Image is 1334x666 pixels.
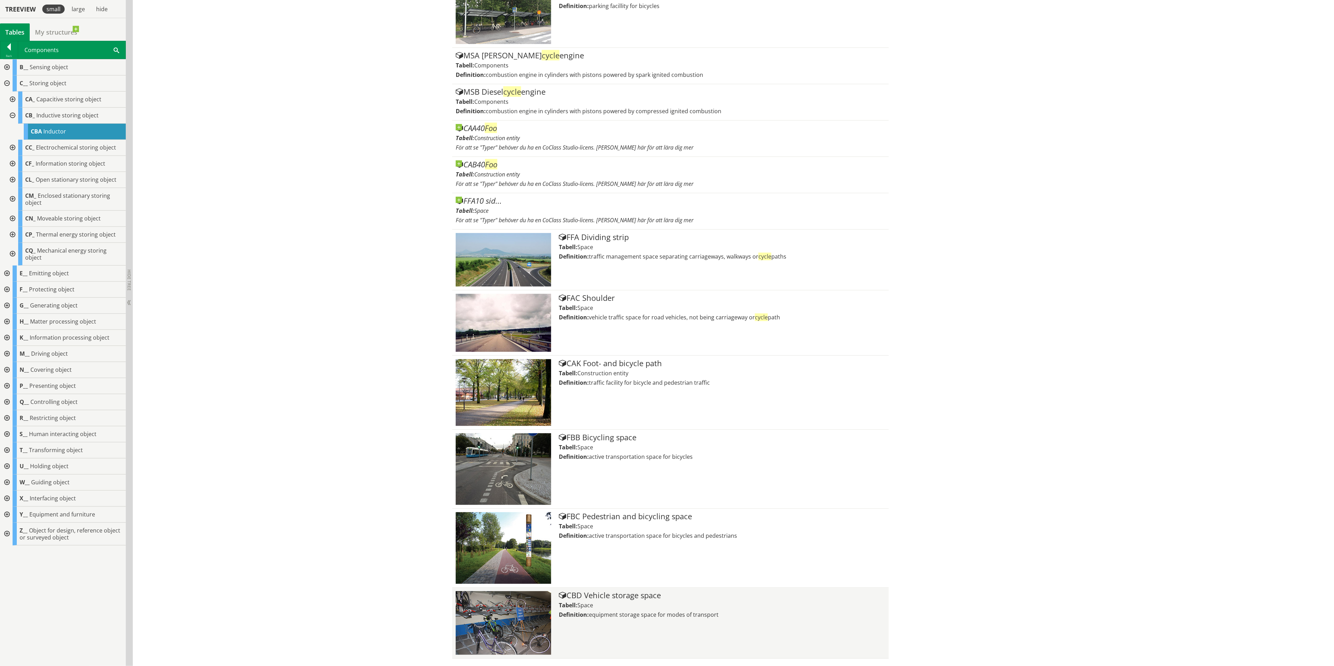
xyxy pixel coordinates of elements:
img: Tabell [456,294,551,352]
div: FFA10 sid... [456,197,885,205]
span: Controlling object [30,398,78,406]
img: Tabell [456,433,551,505]
span: active transportation space for bicycles and pedestrians [589,532,737,540]
span: Presenting object [29,382,76,390]
span: För att se "Typer" behöver du ha en CoClass Studio-licens. [PERSON_NAME] här för att lära dig mer [456,216,693,224]
span: S__ [20,430,28,438]
span: Guiding object [31,478,70,486]
label: Definition: [559,2,589,10]
div: small [42,5,65,14]
span: E__ [20,269,28,277]
span: X__ [20,494,28,502]
div: Go to the CoClass Studio information page [6,92,126,108]
label: Tabell: [456,98,474,106]
div: Go to the CoClass Studio information page [6,243,126,266]
label: Tabell: [559,601,577,609]
span: W__ [20,478,30,486]
label: Definition: [559,313,589,321]
label: Definition: [559,453,589,461]
span: Inductive storing object [36,111,99,119]
img: Tabell [456,359,551,426]
label: Tabell: [559,304,577,312]
div: Go to the CoClass Studio information page [6,188,126,211]
span: Foo [485,159,497,169]
span: cycle [503,86,521,97]
span: combustion engine in cylinders with pistons powered by spark ignited combustion [486,71,703,79]
div: Go to the CoClass Studio information page [6,211,126,227]
span: Foo [485,123,497,133]
span: Space [577,443,593,451]
span: Human interacting object [29,430,96,438]
span: cycle [542,50,560,60]
label: Definition: [559,611,589,618]
span: Y__ [20,511,28,518]
div: CAK Foot- and bicycle path [559,359,885,368]
span: equipment storage space for modes of transport [589,611,719,618]
span: U__ [20,462,29,470]
span: Equipment and furniture [29,511,95,518]
span: Sensing object [30,63,68,71]
span: Driving object [31,350,68,357]
span: CQ_ [25,247,36,254]
span: Information storing object [36,160,105,167]
div: FBC Pedestrian and bicycling space [559,512,885,521]
span: N__ [20,366,29,374]
span: Storing object [29,79,66,87]
span: Search within table [114,46,119,53]
span: Construction entity [577,369,628,377]
label: Tabell: [456,171,474,178]
span: Construction entity [474,171,520,178]
span: Electrochemical storing object [36,144,116,151]
div: FBB Bicycling space [559,433,885,442]
span: Matter processing object [30,318,96,325]
div: Go to the CoClass Studio information page [6,140,126,156]
span: Q__ [20,398,29,406]
span: cycle [758,253,771,260]
article: Gå till informationssidan för CoClass Studio [452,121,889,157]
span: P__ [20,382,28,390]
div: hide [92,5,112,14]
div: CAB40 [456,160,885,169]
span: CP_ [25,231,35,238]
span: B__ [20,63,28,71]
span: parking facillity for bicycles [589,2,659,10]
span: Transforming object [29,446,83,454]
div: CAA40 [456,124,885,132]
span: Holding object [30,462,68,470]
div: Back [0,53,18,59]
span: Space [577,304,593,312]
span: För att se "Typer" behöver du ha en CoClass Studio-licens. [PERSON_NAME] här för att lära dig mer [456,180,693,188]
span: CC_ [25,144,35,151]
span: Capacitive storing object [36,95,101,103]
span: Inductor [43,128,66,135]
span: Space [577,601,593,609]
span: Interfacing object [30,494,76,502]
span: Enclosed stationary storing object [25,192,110,207]
div: Go to the CoClass Studio information page [6,172,126,188]
span: Components [474,98,509,106]
span: Space [577,243,593,251]
span: Generating object [30,302,78,309]
span: Construction entity [474,134,520,142]
div: Treeview [1,5,39,13]
span: H__ [20,318,29,325]
a: My structures [30,23,82,41]
label: Definition: [559,253,589,260]
span: CB_ [25,111,35,119]
span: Thermal energy storing object [36,231,116,238]
span: CBA [31,128,42,135]
img: Tabell [456,591,551,655]
span: T__ [20,446,28,454]
img: Tabell [456,512,551,584]
article: Gå till informationssidan för CoClass Studio [452,193,889,230]
span: traffic facility for bicycle and pedestrian traffic [589,379,710,386]
div: Go to the CoClass Studio information page [6,156,126,172]
span: K__ [20,334,28,341]
span: Components [474,61,509,69]
div: FAC Shoulder [559,294,885,302]
div: Components [18,41,125,59]
div: Go to the CoClass Studio information page [11,124,126,140]
div: FFA Dividing strip [559,233,885,241]
label: Definition: [456,71,486,79]
span: CF_ [25,160,34,167]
